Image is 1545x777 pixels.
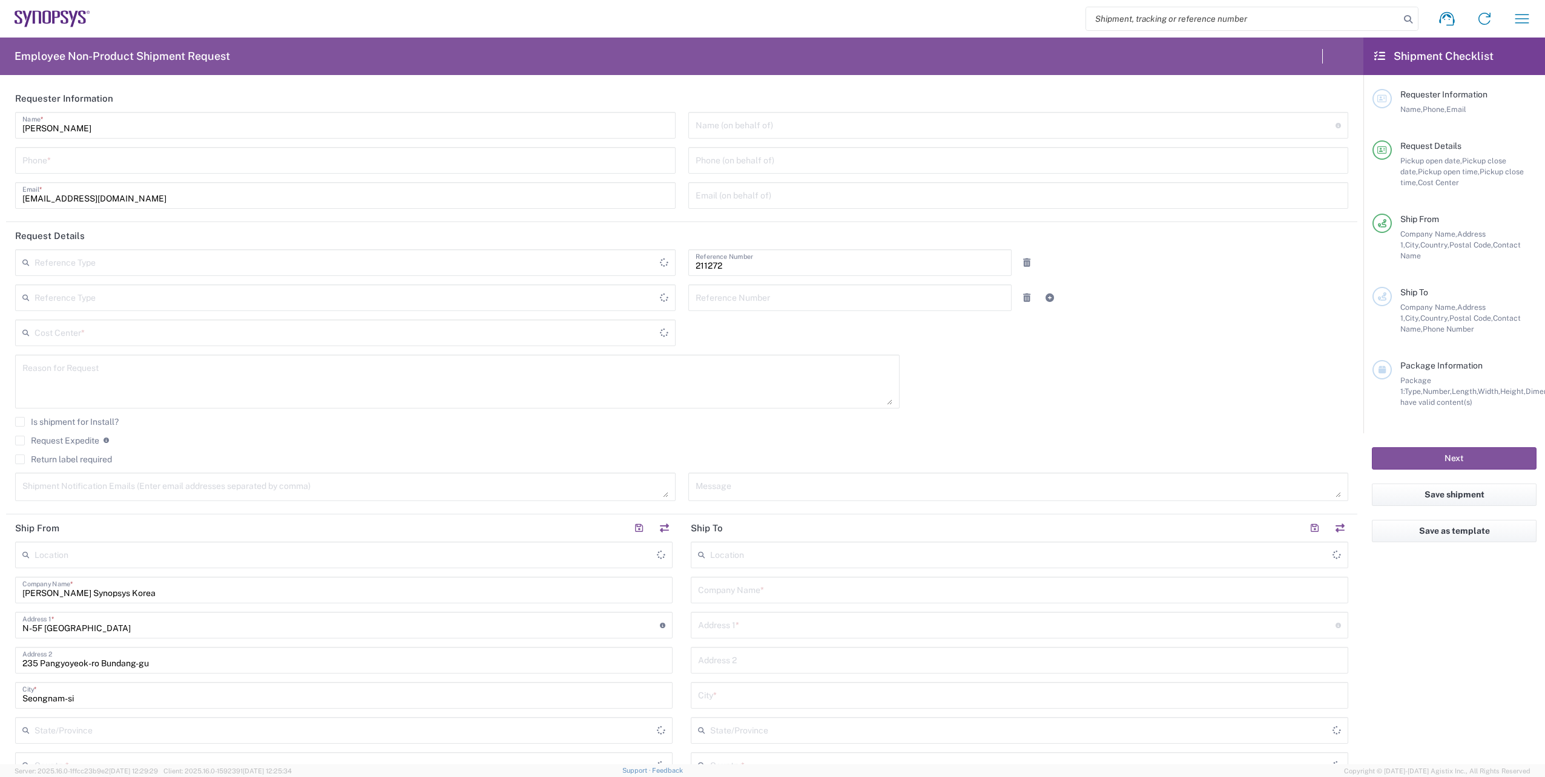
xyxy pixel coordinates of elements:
[1086,7,1400,30] input: Shipment, tracking or reference number
[1018,254,1035,271] a: Remove Reference
[1449,240,1493,249] span: Postal Code,
[691,522,723,534] h2: Ship To
[15,417,119,427] label: Is shipment for Install?
[652,767,683,774] a: Feedback
[1423,324,1474,333] span: Phone Number
[243,767,292,775] span: [DATE] 12:25:34
[1400,303,1457,312] span: Company Name,
[1400,90,1487,99] span: Requester Information
[15,454,112,464] label: Return label required
[1400,229,1457,238] span: Company Name,
[1405,313,1420,323] span: City,
[1446,105,1466,114] span: Email
[1420,313,1449,323] span: Country,
[1372,484,1537,506] button: Save shipment
[1018,289,1035,306] a: Remove Reference
[1418,167,1480,176] span: Pickup open time,
[15,49,230,64] h2: Employee Non-Product Shipment Request
[1405,240,1420,249] span: City,
[15,767,158,775] span: Server: 2025.16.0-1ffcc23b9e2
[1041,289,1058,306] a: Add Reference
[163,767,292,775] span: Client: 2025.16.0-1592391
[1372,520,1537,542] button: Save as template
[1400,287,1428,297] span: Ship To
[15,230,85,242] h2: Request Details
[1400,156,1462,165] span: Pickup open date,
[1423,105,1446,114] span: Phone,
[622,767,653,774] a: Support
[15,93,113,105] h2: Requester Information
[1374,49,1494,64] h2: Shipment Checklist
[1418,178,1459,187] span: Cost Center
[1500,387,1526,396] span: Height,
[1449,313,1493,323] span: Postal Code,
[109,767,158,775] span: [DATE] 12:29:29
[1405,387,1423,396] span: Type,
[1478,387,1500,396] span: Width,
[1400,214,1439,224] span: Ship From
[1423,387,1452,396] span: Number,
[1400,376,1431,396] span: Package 1:
[1372,447,1537,470] button: Next
[15,436,99,445] label: Request Expedite
[1400,361,1483,370] span: Package Information
[1400,105,1423,114] span: Name,
[1400,141,1461,151] span: Request Details
[1452,387,1478,396] span: Length,
[1344,766,1530,776] span: Copyright © [DATE]-[DATE] Agistix Inc., All Rights Reserved
[15,522,59,534] h2: Ship From
[1420,240,1449,249] span: Country,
